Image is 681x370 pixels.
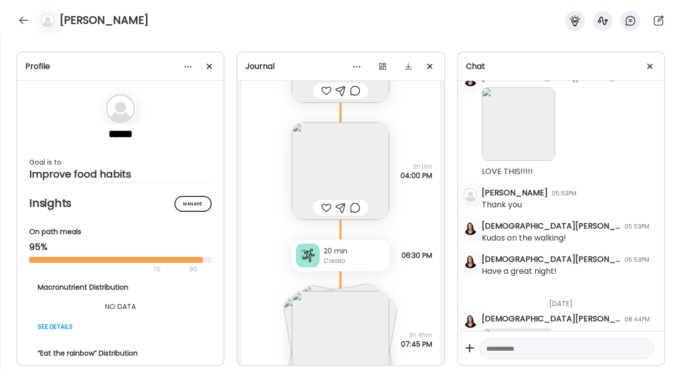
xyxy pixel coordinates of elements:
[38,282,203,293] div: Macronutrient Distribution
[174,196,212,212] div: Manage
[624,315,650,324] div: 08:44PM
[482,287,656,313] div: [DATE]
[324,246,385,256] div: 20 min
[38,348,203,359] div: “Eat the rainbow” Distribution
[59,12,149,28] h4: [PERSON_NAME]
[29,196,212,211] h2: Insights
[482,232,566,244] div: Kudos on the walking!
[552,189,576,198] div: 05:53PM
[29,156,212,168] div: Goal is to
[400,171,432,180] span: 04:00 PM
[482,87,555,161] img: images%2F34M9xvfC7VOFbuVuzn79gX2qEI22%2Fn3NABjpLZ6crnbKedZvA%2FGNQHrSxJU9veqlGsPPqs_240
[188,263,198,275] div: 90
[401,331,432,340] span: 3h 45m
[482,199,522,211] div: Thank you
[401,340,432,349] span: 07:45 PM
[482,166,533,178] div: LOVE THIS!!!!!
[463,254,477,268] img: avatars%2FmcUjd6cqKYdgkG45clkwT2qudZq2
[25,61,216,72] div: Profile
[400,162,432,171] span: 2h 0m
[463,314,477,328] img: avatars%2FmcUjd6cqKYdgkG45clkwT2qudZq2
[106,94,135,123] img: bg-avatar-default.svg
[466,61,656,72] div: Chat
[29,168,212,180] div: Improve food habits
[482,220,621,232] div: [DEMOGRAPHIC_DATA][PERSON_NAME]
[624,222,649,231] div: 05:53PM
[29,263,186,275] div: 70
[41,13,55,27] img: bg-avatar-default.svg
[29,227,212,237] div: On path meals
[292,123,389,220] img: images%2F34M9xvfC7VOFbuVuzn79gX2qEI22%2FaZBCvLqyN5rdoYlf5T8n%2FzWU9AbE6nRJFv9z1RHKD_240
[482,253,621,265] div: [DEMOGRAPHIC_DATA][PERSON_NAME]
[324,256,385,265] div: Cardio
[624,255,649,264] div: 05:53PM
[401,251,432,260] span: 06:30 PM
[29,241,212,253] div: 95%
[482,313,621,325] div: [DEMOGRAPHIC_DATA][PERSON_NAME]
[463,221,477,235] img: avatars%2FmcUjd6cqKYdgkG45clkwT2qudZq2
[482,265,557,277] div: Have a great night!
[482,187,548,199] div: [PERSON_NAME]
[38,301,203,312] div: NO DATA
[245,61,436,72] div: Journal
[463,188,477,202] img: bg-avatar-default.svg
